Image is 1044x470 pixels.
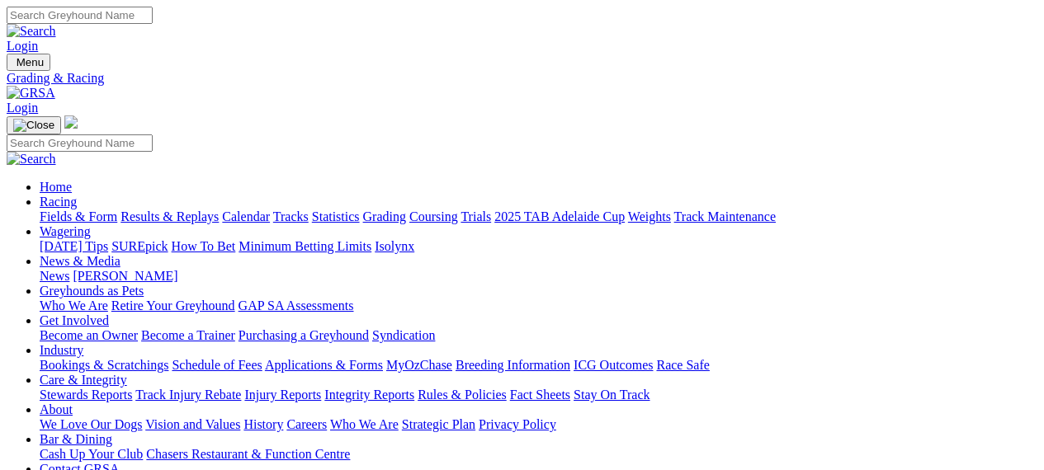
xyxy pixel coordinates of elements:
div: Wagering [40,239,1037,254]
a: SUREpick [111,239,168,253]
input: Search [7,7,153,24]
div: Get Involved [40,328,1037,343]
a: ICG Outcomes [574,358,653,372]
a: Who We Are [40,298,108,313]
a: How To Bet [172,239,236,253]
a: Purchasing a Greyhound [239,328,369,342]
div: About [40,417,1037,432]
a: Track Maintenance [674,209,776,223]
button: Toggle navigation [7,54,50,71]
a: Isolynx [375,239,414,253]
a: Calendar [222,209,270,223]
a: [DATE] Tips [40,239,108,253]
a: Coursing [409,209,458,223]
button: Toggle navigation [7,116,61,134]
a: History [243,417,283,431]
a: Race Safe [656,358,709,372]
a: Breeding Information [456,358,570,372]
a: Login [7,39,38,53]
a: Care & Integrity [40,373,127,387]
a: Industry [40,343,83,357]
a: [PERSON_NAME] [73,269,177,283]
a: Vision and Values [145,417,240,431]
a: Greyhounds as Pets [40,284,144,298]
a: Results & Replays [120,209,219,223]
a: Racing [40,195,77,209]
img: GRSA [7,86,55,101]
input: Search [7,134,153,152]
a: Login [7,101,38,115]
a: Injury Reports [244,388,321,402]
a: Fields & Form [40,209,117,223]
div: News & Media [40,269,1037,284]
a: Weights [628,209,671,223]
a: Grading & Racing [7,71,1037,86]
a: Get Involved [40,313,109,327]
img: Search [7,24,56,39]
a: Careers [286,417,327,431]
a: We Love Our Dogs [40,417,142,431]
a: GAP SA Assessments [239,298,354,313]
a: Chasers Restaurant & Function Centre [146,447,350,461]
a: Grading [363,209,406,223]
div: Greyhounds as Pets [40,298,1037,313]
a: Fact Sheets [510,388,570,402]
div: Care & Integrity [40,388,1037,402]
a: Schedule of Fees [172,358,262,372]
a: Bar & Dining [40,432,112,446]
a: Integrity Reports [324,388,414,402]
img: Close [13,119,54,132]
img: Search [7,152,56,167]
a: About [40,402,73,416]
div: Bar & Dining [40,447,1037,462]
a: Applications & Forms [265,358,383,372]
a: MyOzChase [386,358,452,372]
a: 2025 TAB Adelaide Cup [494,209,625,223]
a: Cash Up Your Club [40,447,143,461]
a: Track Injury Rebate [135,388,241,402]
a: Privacy Policy [479,417,556,431]
a: Trials [461,209,491,223]
a: Become an Owner [40,328,138,342]
a: Who We Are [330,417,399,431]
a: Retire Your Greyhound [111,298,235,313]
a: Bookings & Scratchings [40,358,168,372]
span: Menu [17,56,44,68]
img: logo-grsa-white.png [64,115,78,129]
a: Home [40,180,72,194]
a: Rules & Policies [418,388,507,402]
a: Strategic Plan [402,417,475,431]
a: Syndication [372,328,435,342]
div: Industry [40,358,1037,373]
a: Statistics [312,209,360,223]
a: Minimum Betting Limits [239,239,371,253]
a: Become a Trainer [141,328,235,342]
a: Tracks [273,209,309,223]
a: Wagering [40,224,91,238]
a: News & Media [40,254,120,268]
a: Stewards Reports [40,388,132,402]
a: Stay On Track [574,388,650,402]
div: Racing [40,209,1037,224]
a: News [40,269,69,283]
